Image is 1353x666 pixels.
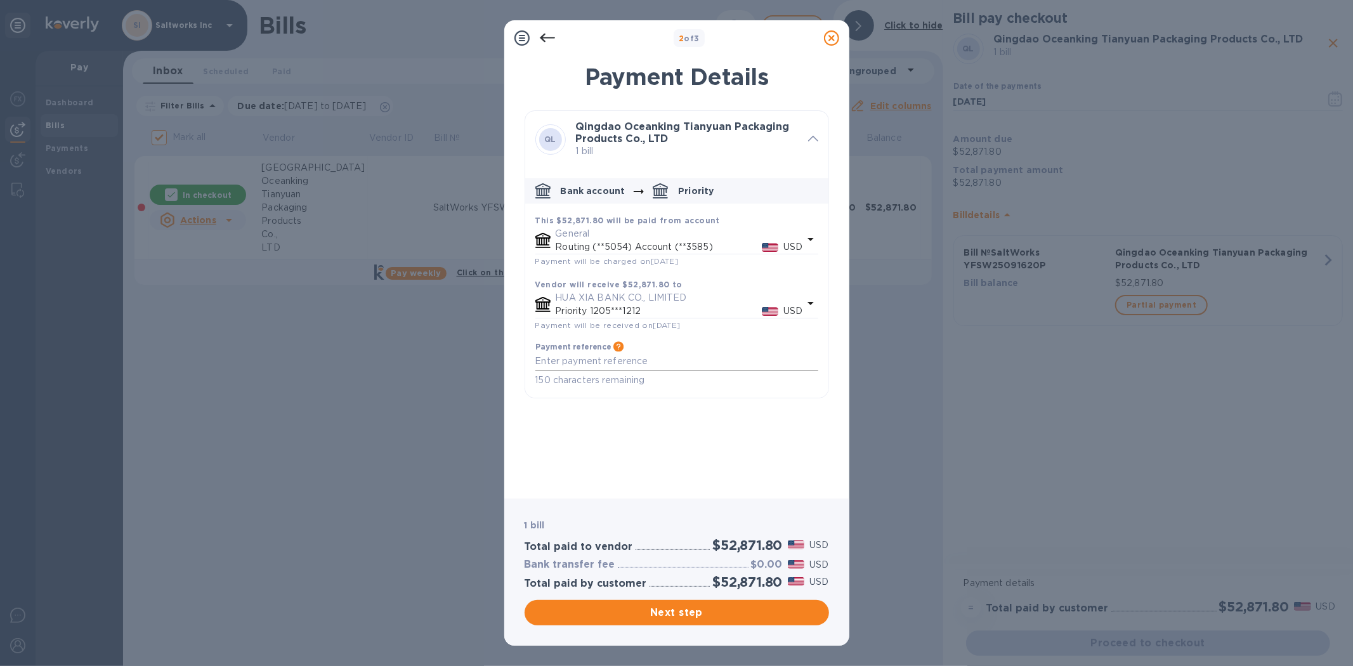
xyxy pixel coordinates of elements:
[561,185,625,197] p: Bank account
[535,343,611,352] h3: Payment reference
[809,575,828,589] p: USD
[679,34,700,43] b: of 3
[535,216,720,225] b: This $52,871.80 will be paid from account
[535,320,681,330] span: Payment will be received on [DATE]
[525,520,545,530] b: 1 bill
[788,577,805,586] img: USD
[525,111,828,168] div: QLQingdao Oceanking Tianyuan Packaging Products Co., LTD 1 bill
[783,304,802,318] p: USD
[783,240,802,254] p: USD
[679,34,684,43] span: 2
[525,541,633,553] h3: Total paid to vendor
[525,559,615,571] h3: Bank transfer fee
[556,291,803,304] p: HUA XIA BANK CO., LIMITED
[525,173,828,398] div: default-method
[809,558,828,571] p: USD
[556,227,803,240] p: General
[762,243,779,252] img: USD
[535,280,683,289] b: Vendor will receive $52,871.80 to
[576,145,798,158] p: 1 bill
[556,304,762,318] p: Priority 1205***1212
[809,539,828,552] p: USD
[678,185,714,197] p: Priority
[712,574,782,590] h2: $52,871.80
[762,307,779,316] img: USD
[576,121,790,145] b: Qingdao Oceanking Tianyuan Packaging Products Co., LTD
[544,134,556,144] b: QL
[525,578,647,590] h3: Total paid by customer
[535,256,679,266] span: Payment will be charged on [DATE]
[535,373,818,388] p: 150 characters remaining
[751,559,783,571] h3: $0.00
[556,240,762,254] p: Routing (**5054) Account (**3585)
[535,605,819,620] span: Next step
[525,63,829,90] h1: Payment Details
[788,540,805,549] img: USD
[525,600,829,625] button: Next step
[788,560,805,569] img: USD
[712,537,782,553] h2: $52,871.80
